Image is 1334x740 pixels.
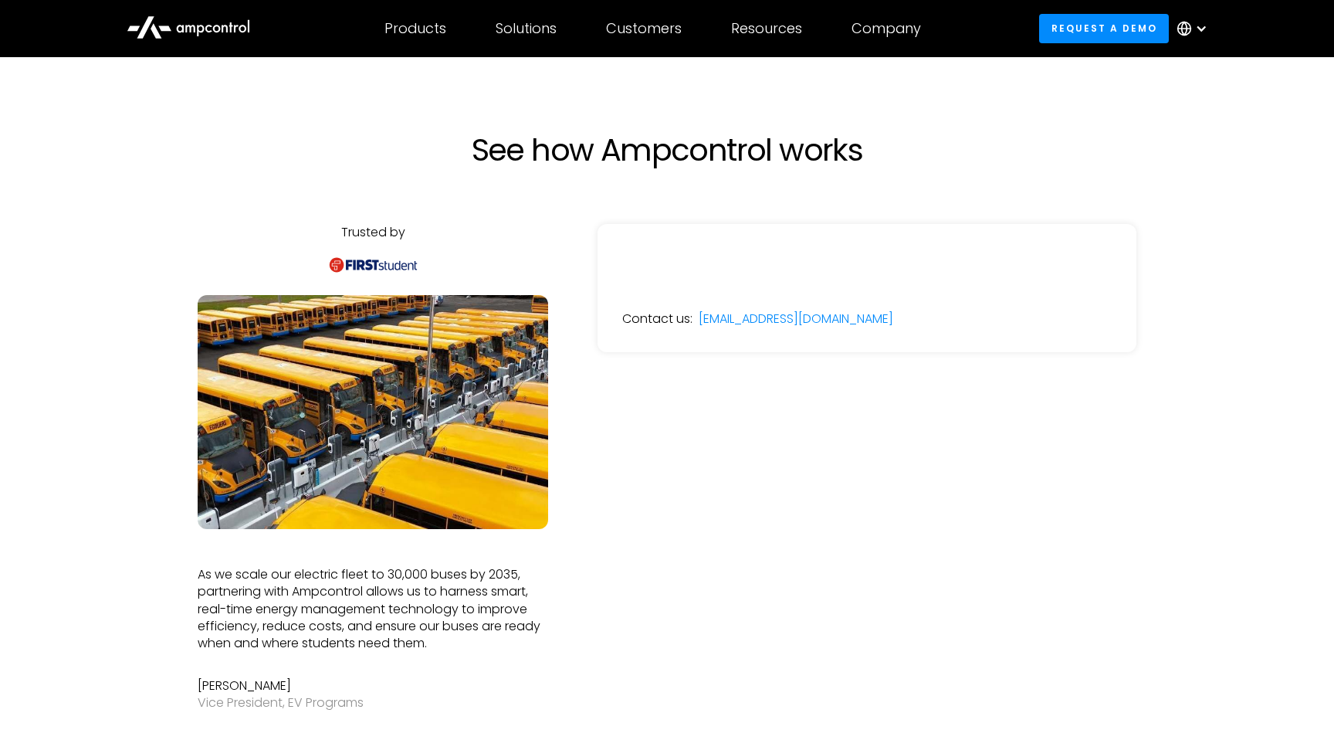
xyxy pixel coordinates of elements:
div: Contact us: [622,311,692,328]
div: Customers [606,20,682,37]
div: Solutions [496,20,557,37]
div: Company [852,20,921,37]
a: [EMAIL_ADDRESS][DOMAIN_NAME] [699,311,893,328]
div: Resources [731,20,802,37]
a: Request a demo [1039,14,1169,42]
div: Products [384,20,446,37]
h1: See how Ampcontrol works [327,131,1007,168]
